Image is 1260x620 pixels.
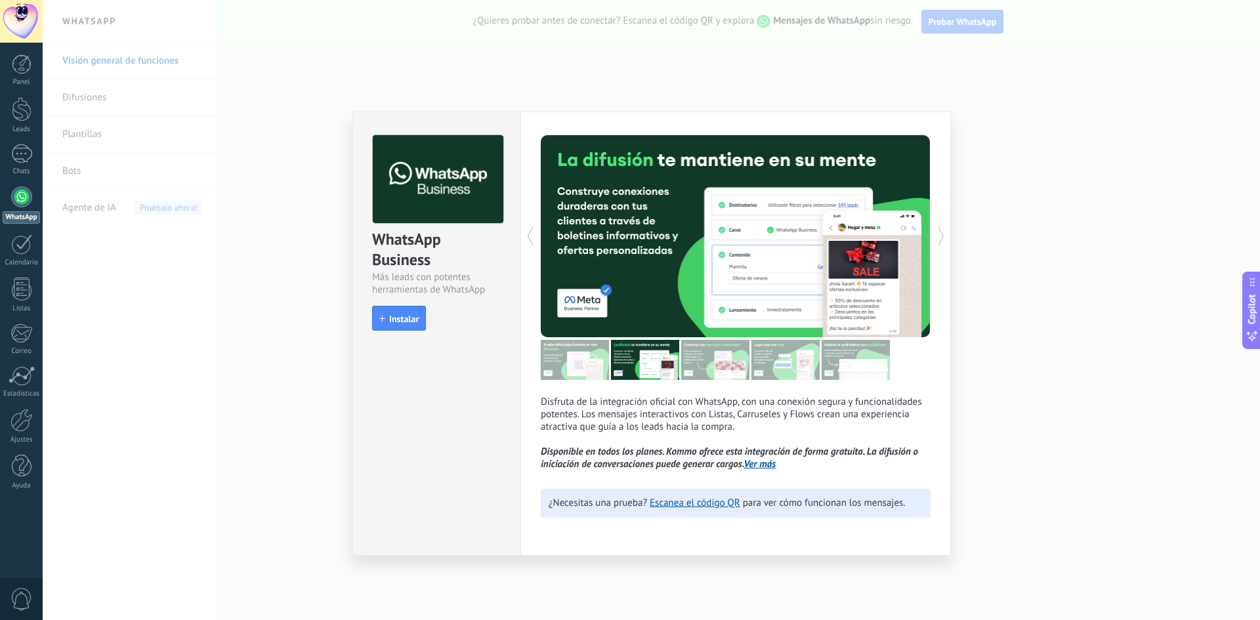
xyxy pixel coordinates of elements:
[3,211,40,224] div: WhatsApp
[372,306,426,331] button: Instalar
[3,78,41,87] div: Panel
[822,340,890,380] img: tour_image_cc377002d0016b7ebaeb4dbe65cb2175.png
[541,445,918,470] i: Disponible en todos los planes. Kommo ofrece esta integración de forma gratuita. La difusión o in...
[372,271,501,296] div: Más leads con potentes herramientas de WhatsApp
[372,229,501,271] div: WhatsApp Business
[3,125,41,134] div: Leads
[3,436,41,444] div: Ajustes
[3,304,41,313] div: Listas
[743,497,906,509] span: para ver cómo funcionan los mensajes.
[1246,294,1259,324] span: Copilot
[541,396,931,470] p: Disfruta de la integración oficial con WhatsApp, con una conexión segura y funcionalidades potent...
[3,482,41,490] div: Ayuda
[373,135,503,224] img: logo_main.png
[650,497,740,509] a: Escanea el código QR
[389,314,419,323] span: Instalar
[3,390,41,398] div: Estadísticas
[744,458,776,470] a: Ver más
[611,340,679,380] img: tour_image_cc27419dad425b0ae96c2716632553fa.png
[3,258,41,267] div: Calendario
[3,347,41,356] div: Correo
[681,340,749,380] img: tour_image_1009fe39f4f058b759f0df5a2b7f6f06.png
[751,340,820,380] img: tour_image_62c9952fc9cf984da8d1d2aa2c453724.png
[549,497,647,509] span: ¿Necesitas una prueba?
[541,340,609,380] img: tour_image_7a4924cebc22ed9e3259523e50fe4fd6.png
[3,167,41,176] div: Chats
